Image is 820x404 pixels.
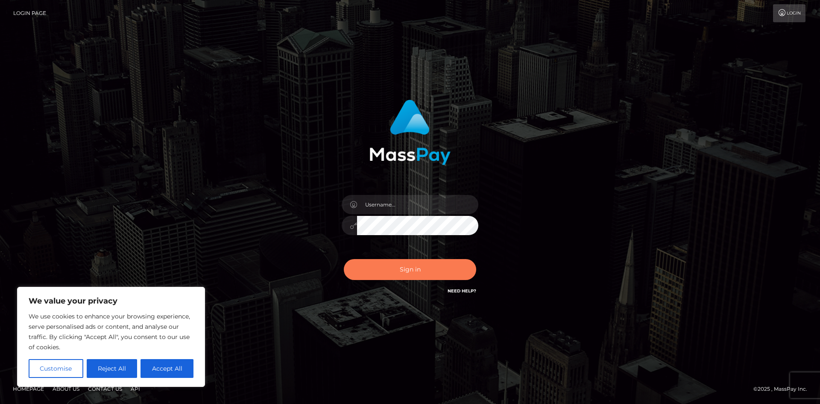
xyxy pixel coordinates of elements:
[448,288,476,294] a: Need Help?
[49,382,83,395] a: About Us
[13,4,46,22] a: Login Page
[87,359,138,378] button: Reject All
[344,259,476,280] button: Sign in
[29,311,193,352] p: We use cookies to enhance your browsing experience, serve personalised ads or content, and analys...
[369,100,451,165] img: MassPay Login
[9,382,47,395] a: Homepage
[29,359,83,378] button: Customise
[753,384,814,394] div: © 2025 , MassPay Inc.
[127,382,143,395] a: API
[29,296,193,306] p: We value your privacy
[357,195,478,214] input: Username...
[85,382,126,395] a: Contact Us
[773,4,805,22] a: Login
[141,359,193,378] button: Accept All
[17,287,205,387] div: We value your privacy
